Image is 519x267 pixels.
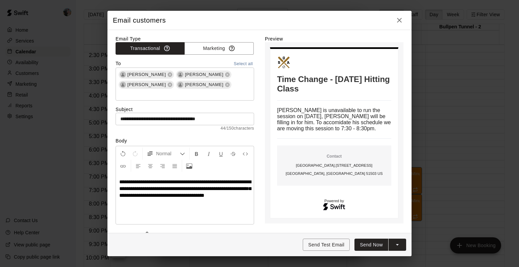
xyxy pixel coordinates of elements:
button: Insert Code [240,148,251,160]
button: Send Now [354,239,388,251]
span: [PERSON_NAME] [182,71,226,78]
div: [PERSON_NAME] [176,81,231,89]
button: Undo [117,148,129,160]
button: Center Align [145,160,156,172]
button: Upload Image [183,160,195,172]
button: Justify Align [169,160,180,172]
div: Amira Brame [177,82,183,88]
button: Format Underline [215,148,227,160]
div: split button [354,239,406,251]
div: [PERSON_NAME] [119,81,174,89]
button: Right Align [157,160,168,172]
div: [PERSON_NAME] [176,71,231,79]
button: Insert Link [117,160,129,172]
img: Swift logo [323,202,346,211]
h1: Time Change - [DATE] Hitting Class [277,75,391,94]
button: Format Strikethrough [227,148,239,160]
button: Format Bold [191,148,202,160]
div: [PERSON_NAME] [119,71,174,79]
label: Email Type [116,35,254,42]
img: Old School Academy [277,56,291,69]
p: Powered by [277,199,391,203]
div: Gannon Roberts [120,82,126,88]
span: Normal [156,150,180,157]
span: [PERSON_NAME] is unavailable to run the session on [DATE], [PERSON_NAME] will be filling in for h... [277,107,392,131]
label: To [116,60,121,68]
div: Michael Roberts [120,72,126,78]
button: Send Test Email [303,239,350,251]
button: Formatting Options [144,148,188,160]
div: Attachments [116,232,254,238]
span: [PERSON_NAME] [125,81,169,88]
div: Amanda Snipes [177,72,183,78]
label: Body [116,137,254,144]
button: Select all [232,60,254,68]
button: Marketing [184,42,254,55]
button: Format Italics [203,148,215,160]
p: [GEOGRAPHIC_DATA] . [STREET_ADDRESS] [GEOGRAPHIC_DATA], [GEOGRAPHIC_DATA] 51503 US [280,161,389,178]
button: Left Align [132,160,144,172]
span: 44 / 150 characters [116,125,254,132]
button: Redo [129,148,141,160]
span: [PERSON_NAME] [182,81,226,88]
p: Contact [280,154,389,159]
label: Preview [265,35,403,42]
button: Transactional [116,42,185,55]
span: [PERSON_NAME] [125,71,169,78]
label: Subject [116,106,254,113]
h5: Email customers [113,16,166,25]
